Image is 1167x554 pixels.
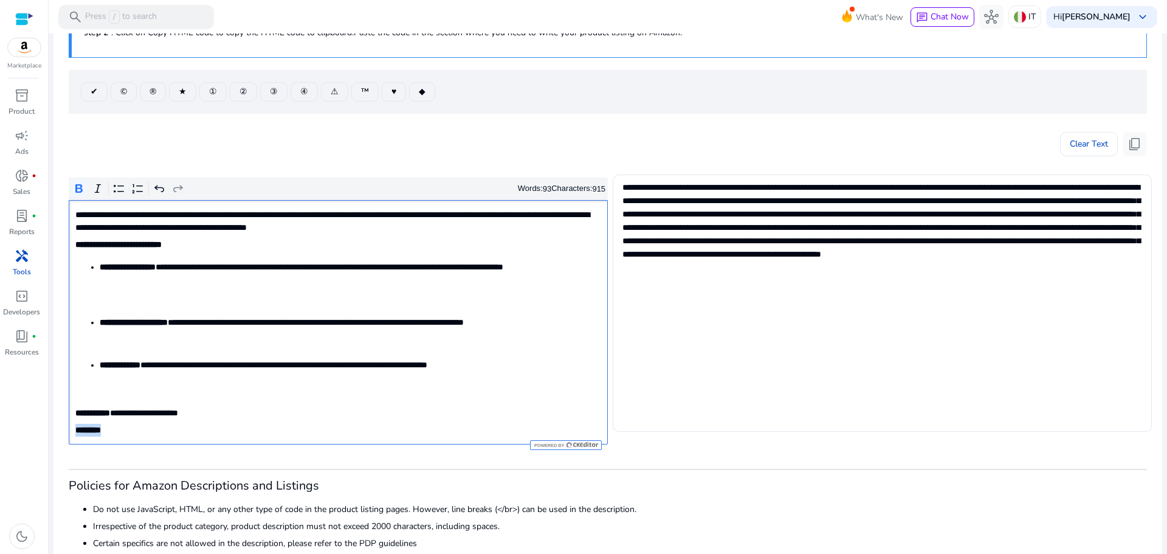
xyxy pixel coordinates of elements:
[69,178,608,201] div: Editor toolbar
[856,7,903,28] span: What's New
[15,289,29,303] span: code_blocks
[32,334,36,339] span: fiber_manual_record
[5,347,39,358] p: Resources
[239,85,247,98] span: ②
[15,128,29,143] span: campaign
[150,85,156,98] span: ®
[69,200,608,445] div: Rich Text Editor. Editing area: main. Press Alt+0 for help.
[93,520,1147,533] li: Irrespective of the product category, product description must not exceed 2000 characters, includ...
[260,82,287,102] button: ③
[1060,132,1118,156] button: Clear Text
[32,173,36,178] span: fiber_manual_record
[15,249,29,263] span: handyman
[81,82,108,102] button: ✔
[109,10,120,24] span: /
[270,85,278,98] span: ③
[382,82,406,102] button: ♥
[8,38,41,57] img: amazon.svg
[15,329,29,344] span: book_4
[1123,132,1147,156] button: content_copy
[361,85,369,98] span: ™
[911,7,974,27] button: chatChat Now
[1028,6,1036,27] p: IT
[15,209,29,223] span: lab_profile
[1070,132,1108,156] span: Clear Text
[209,85,217,98] span: ①
[291,82,318,102] button: ④
[230,82,257,102] button: ②
[15,529,29,544] span: dark_mode
[419,85,425,98] span: ◆
[1014,11,1026,23] img: it.svg
[15,88,29,103] span: inventory_2
[93,537,1147,550] li: Certain specifics are not allowed in the description, please refer to the PDP guidelines
[169,82,196,102] button: ★
[1053,13,1131,21] p: Hi
[1135,10,1150,24] span: keyboard_arrow_down
[300,85,308,98] span: ④
[931,11,969,23] span: Chat Now
[199,82,227,102] button: ①
[84,27,108,38] b: step 2
[120,85,127,98] span: ©
[1062,11,1131,23] b: [PERSON_NAME]
[13,266,31,277] p: Tools
[85,10,157,24] p: Press to search
[518,181,605,196] div: Words: Characters:
[409,82,435,102] button: ◆
[93,503,1147,516] li: Do not use JavaScript, HTML, or any other type of code in the product listing pages. However, lin...
[13,186,30,197] p: Sales
[179,85,187,98] span: ★
[9,226,35,237] p: Reports
[9,106,35,117] p: Product
[69,479,1147,493] h3: Policies for Amazon Descriptions and Listings
[15,168,29,183] span: donut_small
[1127,137,1142,151] span: content_copy
[3,306,40,317] p: Developers
[32,213,36,218] span: fiber_manual_record
[391,85,396,98] span: ♥
[351,82,379,102] button: ™
[111,82,137,102] button: ©
[331,85,339,98] span: ⚠
[68,10,83,24] span: search
[7,61,41,71] p: Marketplace
[321,82,348,102] button: ⚠
[91,85,98,98] span: ✔
[979,5,1003,29] button: hub
[984,10,999,24] span: hub
[592,184,605,193] label: 915
[15,146,29,157] p: Ads
[543,184,551,193] label: 93
[916,12,928,24] span: chat
[140,82,166,102] button: ®
[533,443,564,448] span: Powered by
